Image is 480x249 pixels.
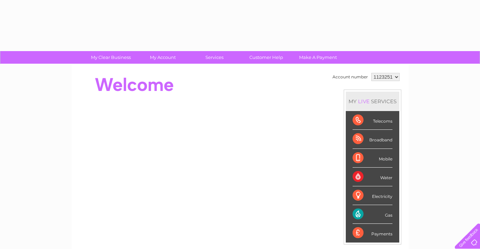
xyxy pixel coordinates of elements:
[353,111,392,130] div: Telecoms
[353,149,392,168] div: Mobile
[83,51,139,64] a: My Clear Business
[135,51,191,64] a: My Account
[353,224,392,242] div: Payments
[357,98,371,105] div: LIVE
[346,92,399,111] div: MY SERVICES
[353,130,392,149] div: Broadband
[186,51,243,64] a: Services
[331,71,370,83] td: Account number
[353,186,392,205] div: Electricity
[353,205,392,224] div: Gas
[290,51,346,64] a: Make A Payment
[238,51,294,64] a: Customer Help
[353,168,392,186] div: Water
